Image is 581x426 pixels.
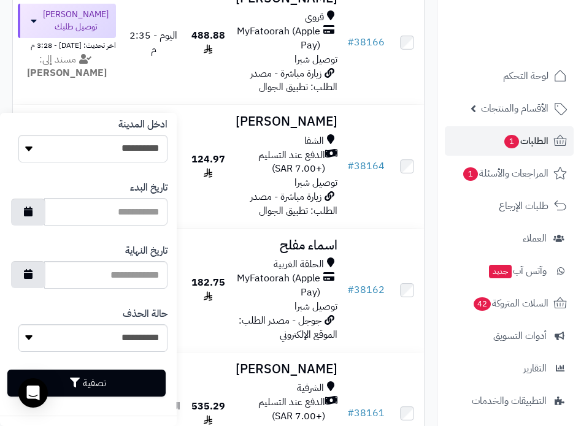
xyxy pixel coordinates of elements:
span: الدفع عند التسليم (+7.00 SAR) [235,148,326,177]
span: [PERSON_NAME] توصيل طلبك [43,9,109,33]
a: وآتس آبجديد [445,256,574,286]
span: السلات المتروكة [472,295,548,312]
span: # [347,159,354,173]
span: المراجعات والأسئلة [462,165,548,182]
span: الطلبات [503,132,548,150]
span: توصيل شبرا [294,175,337,190]
span: MyFatoorah (Apple Pay) [235,25,321,53]
a: التطبيقات والخدمات [445,386,574,416]
a: الطلبات1 [445,126,574,156]
h3: [PERSON_NAME] [235,362,338,376]
strong: [PERSON_NAME] [27,66,107,80]
span: 488.88 [191,28,225,57]
a: #38162 [347,283,385,297]
a: #38164 [347,159,385,173]
a: #38161 [347,406,385,420]
a: لوحة التحكم [445,61,574,91]
span: اليوم - 2:35 م [129,28,177,57]
a: العملاء [445,224,574,253]
span: # [347,283,354,297]
span: 1 [504,135,519,148]
span: توصيل شبرا [294,52,337,67]
span: التقارير [523,360,547,377]
span: 124.97 [191,152,225,181]
span: وآتس آب [488,262,547,280]
a: المراجعات والأسئلة1 [445,159,574,188]
a: السلات المتروكة42 [445,289,574,318]
span: زيارة مباشرة - مصدر الطلب: تطبيق الجوال [250,66,337,95]
a: #38166 [347,35,385,50]
span: # [347,406,354,420]
h3: [PERSON_NAME] [235,115,338,129]
span: الأقسام والمنتجات [481,100,548,117]
label: تاريخ النهاية [125,244,167,258]
a: طلبات الإرجاع [445,191,574,221]
div: اخر تحديث: [DATE] - 3:28 م [18,38,116,51]
span: طلبات الإرجاع [499,197,548,215]
label: تاريخ البدء [130,181,167,195]
span: توصيل شبرا [294,299,337,314]
a: التقارير [445,354,574,383]
span: 1 [463,167,478,181]
span: 182.75 [191,275,225,304]
span: زيارة مباشرة - مصدر الطلب: تطبيق الجوال [250,189,337,218]
label: ادخل المدينة [118,118,167,132]
img: logo-2.png [498,34,569,60]
a: أدوات التسويق [445,321,574,351]
span: العملاء [523,230,547,247]
span: MyFatoorah (Apple Pay) [235,272,321,300]
span: أدوات التسويق [493,327,547,344]
span: الحلقة الغربية [274,257,324,272]
div: مسند إلى: [9,53,125,81]
span: الدفع عند التسليم (+7.00 SAR) [235,395,326,424]
label: حالة الحذف [123,307,167,321]
button: تصفية [7,370,166,397]
h3: اسماء مفلح [235,238,338,253]
span: الشرفية [297,381,324,395]
span: التطبيقات والخدمات [472,392,547,409]
span: # [347,35,354,50]
div: Open Intercom Messenger [18,378,48,408]
span: قروى [305,10,324,25]
span: 42 [474,297,491,311]
span: جوجل - مصدر الطلب: الموقع الإلكتروني [239,313,337,342]
span: لوحة التحكم [503,67,548,85]
span: الشفا [304,134,324,148]
span: جديد [489,265,512,278]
